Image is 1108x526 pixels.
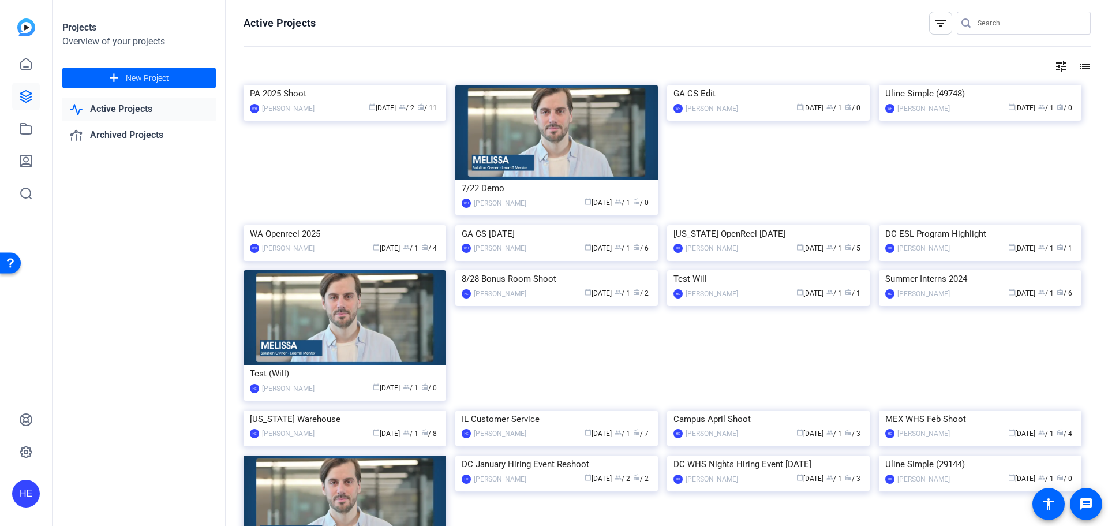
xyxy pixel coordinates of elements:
span: radio [633,198,640,205]
span: radio [417,103,424,110]
span: calendar_today [373,244,380,251]
div: [PERSON_NAME] [897,473,950,485]
div: [PERSON_NAME] [897,288,950,300]
div: [PERSON_NAME] [262,243,315,254]
span: [DATE] [373,384,400,392]
div: HE [673,475,683,484]
mat-icon: message [1079,497,1093,511]
span: group [826,474,833,481]
span: radio [845,103,852,110]
div: [PERSON_NAME] [897,243,950,254]
span: / 2 [399,104,414,112]
span: group [403,429,410,436]
div: Campus April Shoot [673,411,863,428]
span: group [1038,244,1045,251]
a: Archived Projects [62,124,216,147]
div: Test Will [673,270,863,288]
span: group [1038,474,1045,481]
div: HE [250,384,259,393]
span: / 0 [1057,104,1072,112]
span: group [615,289,622,296]
span: radio [633,474,640,481]
span: calendar_today [585,198,592,205]
div: GA CS Edit [673,85,863,102]
div: HE [250,429,259,438]
div: HE [885,244,894,253]
div: [PERSON_NAME] [262,103,315,114]
span: / 1 [615,199,630,207]
div: Overview of your projects [62,35,216,49]
div: DC WHS Nights Hiring Event [DATE] [673,456,863,473]
span: / 1 [1038,104,1054,112]
span: / 0 [845,104,860,112]
div: HE [673,244,683,253]
div: [PERSON_NAME] [686,473,738,485]
span: radio [845,244,852,251]
div: 8/28 Bonus Room Shoot [462,270,652,288]
span: / 4 [421,244,437,252]
div: HE [885,289,894,299]
span: group [826,289,833,296]
div: [PERSON_NAME] [686,243,738,254]
span: / 1 [615,289,630,297]
mat-icon: tune [1054,59,1068,73]
span: calendar_today [585,429,592,436]
span: [DATE] [796,430,823,438]
span: calendar_today [585,244,592,251]
span: radio [1057,474,1064,481]
span: group [615,474,622,481]
span: / 6 [1057,289,1072,297]
div: HE [673,429,683,438]
div: [PERSON_NAME] [474,197,526,209]
span: / 0 [633,199,649,207]
span: group [1038,429,1045,436]
div: WH [250,104,259,113]
span: group [403,244,410,251]
span: / 3 [845,430,860,438]
span: calendar_today [1008,474,1015,481]
mat-icon: add [107,71,121,85]
span: calendar_today [796,429,803,436]
span: [DATE] [796,104,823,112]
div: [PERSON_NAME] [897,428,950,439]
div: Test (Will) [250,365,440,382]
span: [DATE] [796,289,823,297]
span: / 1 [1038,475,1054,483]
span: radio [1057,244,1064,251]
span: calendar_today [369,103,376,110]
div: HE [462,429,471,438]
div: [PERSON_NAME] [897,103,950,114]
div: Uline Simple (29144) [885,456,1075,473]
span: group [399,103,406,110]
input: Search [978,16,1081,30]
div: IL Customer Service [462,411,652,428]
span: [DATE] [1008,475,1035,483]
span: [DATE] [585,244,612,252]
div: GA CS [DATE] [462,225,652,243]
span: [DATE] [373,430,400,438]
span: / 2 [615,475,630,483]
div: WH [462,199,471,208]
div: [US_STATE] OpenReel [DATE] [673,225,863,243]
span: [DATE] [369,104,396,112]
span: / 1 [826,430,842,438]
mat-icon: filter_list [934,16,948,30]
span: radio [1057,429,1064,436]
span: radio [633,289,640,296]
span: group [1038,289,1045,296]
div: DC January Hiring Event Reshoot [462,456,652,473]
div: [PERSON_NAME] [686,103,738,114]
span: [DATE] [585,475,612,483]
span: calendar_today [796,244,803,251]
span: group [826,244,833,251]
span: New Project [126,72,169,84]
span: calendar_today [373,429,380,436]
span: radio [845,429,852,436]
span: / 0 [421,384,437,392]
span: / 1 [1038,289,1054,297]
span: radio [421,429,428,436]
mat-icon: accessibility [1042,497,1055,511]
span: / 4 [1057,430,1072,438]
span: / 11 [417,104,437,112]
span: / 6 [633,244,649,252]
